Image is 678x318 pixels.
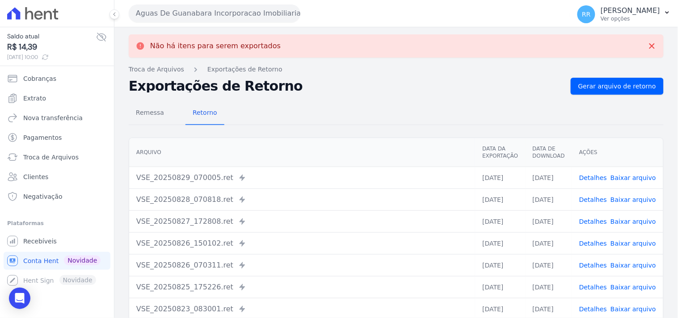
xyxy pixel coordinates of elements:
[579,196,607,203] a: Detalhes
[136,304,468,314] div: VSE_20250823_083001.ret
[526,232,572,254] td: [DATE]
[526,210,572,232] td: [DATE]
[129,80,564,92] h2: Exportações de Retorno
[7,70,107,289] nav: Sidebar
[23,192,63,201] span: Negativação
[582,11,590,17] span: RR
[136,172,468,183] div: VSE_20250829_070005.ret
[9,288,30,309] div: Open Intercom Messenger
[23,113,83,122] span: Nova transferência
[579,305,607,313] a: Detalhes
[23,74,56,83] span: Cobranças
[611,174,656,181] a: Baixar arquivo
[136,260,468,271] div: VSE_20250826_070311.ret
[611,262,656,269] a: Baixar arquivo
[4,148,110,166] a: Troca de Arquivos
[23,94,46,103] span: Extrato
[185,102,224,125] a: Retorno
[7,41,96,53] span: R$ 14,39
[187,104,223,121] span: Retorno
[4,109,110,127] a: Nova transferência
[136,238,468,249] div: VSE_20250826_150102.ret
[526,138,572,167] th: Data de Download
[601,6,660,15] p: [PERSON_NAME]
[7,32,96,41] span: Saldo atual
[207,65,282,74] a: Exportações de Retorno
[4,232,110,250] a: Recebíveis
[129,65,184,74] a: Troca de Arquivos
[611,305,656,313] a: Baixar arquivo
[64,255,101,265] span: Novidade
[4,252,110,270] a: Conta Hent Novidade
[129,102,171,125] a: Remessa
[570,2,678,27] button: RR [PERSON_NAME] Ver opções
[475,138,525,167] th: Data da Exportação
[611,218,656,225] a: Baixar arquivo
[129,4,300,22] button: Aguas De Guanabara Incorporacao Imobiliaria SPE LTDA
[579,240,607,247] a: Detalhes
[129,65,664,74] nav: Breadcrumb
[601,15,660,22] p: Ver opções
[4,129,110,146] a: Pagamentos
[579,174,607,181] a: Detalhes
[136,194,468,205] div: VSE_20250828_070818.ret
[475,188,525,210] td: [DATE]
[579,218,607,225] a: Detalhes
[611,284,656,291] a: Baixar arquivo
[4,188,110,205] a: Negativação
[23,237,57,246] span: Recebíveis
[4,70,110,88] a: Cobranças
[526,254,572,276] td: [DATE]
[526,276,572,298] td: [DATE]
[578,82,656,91] span: Gerar arquivo de retorno
[526,167,572,188] td: [DATE]
[611,196,656,203] a: Baixar arquivo
[23,133,62,142] span: Pagamentos
[475,232,525,254] td: [DATE]
[571,78,664,95] a: Gerar arquivo de retorno
[23,172,48,181] span: Clientes
[7,218,107,229] div: Plataformas
[136,282,468,293] div: VSE_20250825_175226.ret
[4,89,110,107] a: Extrato
[7,53,96,61] span: [DATE] 10:00
[611,240,656,247] a: Baixar arquivo
[23,256,59,265] span: Conta Hent
[579,284,607,291] a: Detalhes
[129,138,475,167] th: Arquivo
[475,210,525,232] td: [DATE]
[4,168,110,186] a: Clientes
[150,42,281,50] p: Não há itens para serem exportados
[572,138,663,167] th: Ações
[475,167,525,188] td: [DATE]
[23,153,79,162] span: Troca de Arquivos
[136,216,468,227] div: VSE_20250827_172808.ret
[475,276,525,298] td: [DATE]
[131,104,169,121] span: Remessa
[579,262,607,269] a: Detalhes
[526,188,572,210] td: [DATE]
[475,254,525,276] td: [DATE]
